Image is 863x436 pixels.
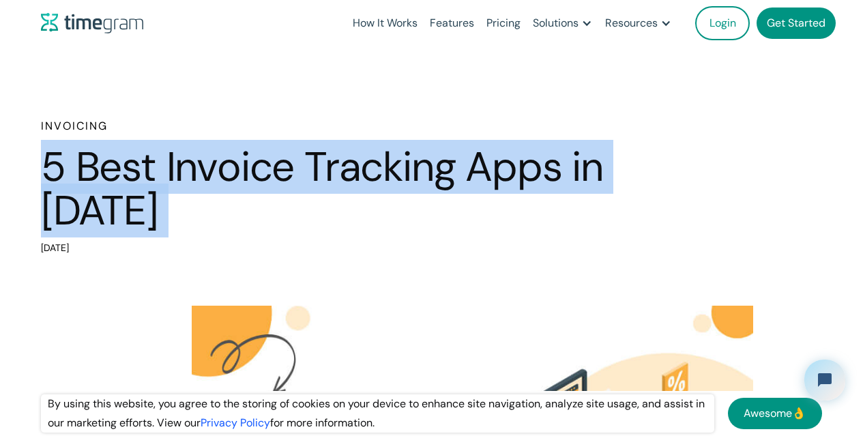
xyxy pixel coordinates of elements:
[793,348,857,412] iframe: Tidio Chat
[757,8,836,39] a: Get Started
[41,145,614,232] h1: 5 Best Invoice Tracking Apps in [DATE]
[41,394,714,433] div: By using this website, you agree to the storing of cookies on your device to enhance site navigat...
[728,398,822,429] a: Awesome👌
[41,118,614,134] h6: Invoicing
[605,14,658,33] div: Resources
[41,239,614,258] div: [DATE]
[201,416,270,430] a: Privacy Policy
[695,6,750,40] a: Login
[533,14,579,33] div: Solutions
